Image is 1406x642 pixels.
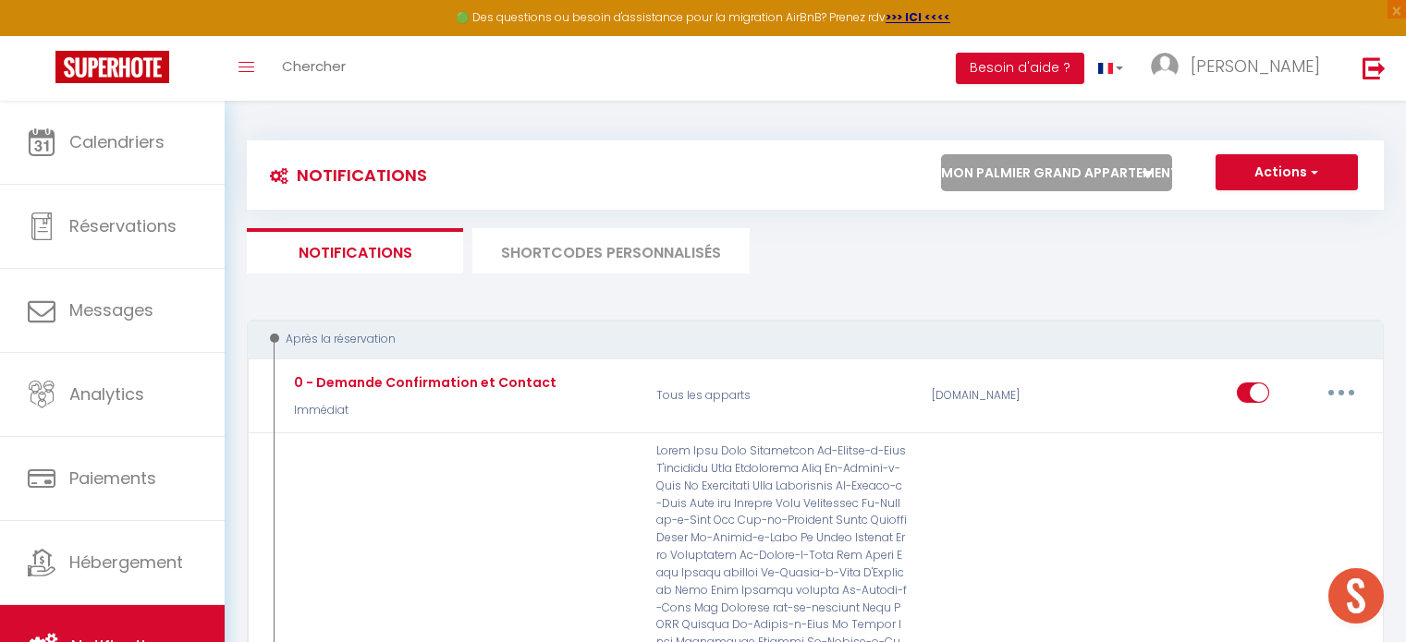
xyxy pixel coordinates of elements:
[886,9,950,25] a: >>> ICI <<<<
[1363,56,1386,79] img: logout
[1151,53,1179,80] img: ...
[55,51,169,83] img: Super Booking
[920,369,1104,422] div: [DOMAIN_NAME]
[268,36,360,101] a: Chercher
[69,466,156,490] span: Paiements
[69,130,165,153] span: Calendriers
[289,372,556,393] div: 0 - Demande Confirmation et Contact
[956,53,1084,84] button: Besoin d'aide ?
[261,154,427,196] h3: Notifications
[1191,55,1320,78] span: [PERSON_NAME]
[264,331,1345,348] div: Après la réservation
[1328,568,1384,624] div: Ouvrir le chat
[69,214,177,237] span: Réservations
[289,402,556,419] p: Immédiat
[282,56,346,76] span: Chercher
[69,382,144,406] span: Analytics
[69,551,183,574] span: Hébergement
[644,369,920,422] p: Tous les apparts
[247,228,463,273] li: Notifications
[1137,36,1343,101] a: ... [PERSON_NAME]
[69,298,153,321] span: Messages
[1216,154,1358,191] button: Actions
[472,228,750,273] li: SHORTCODES PERSONNALISÉS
